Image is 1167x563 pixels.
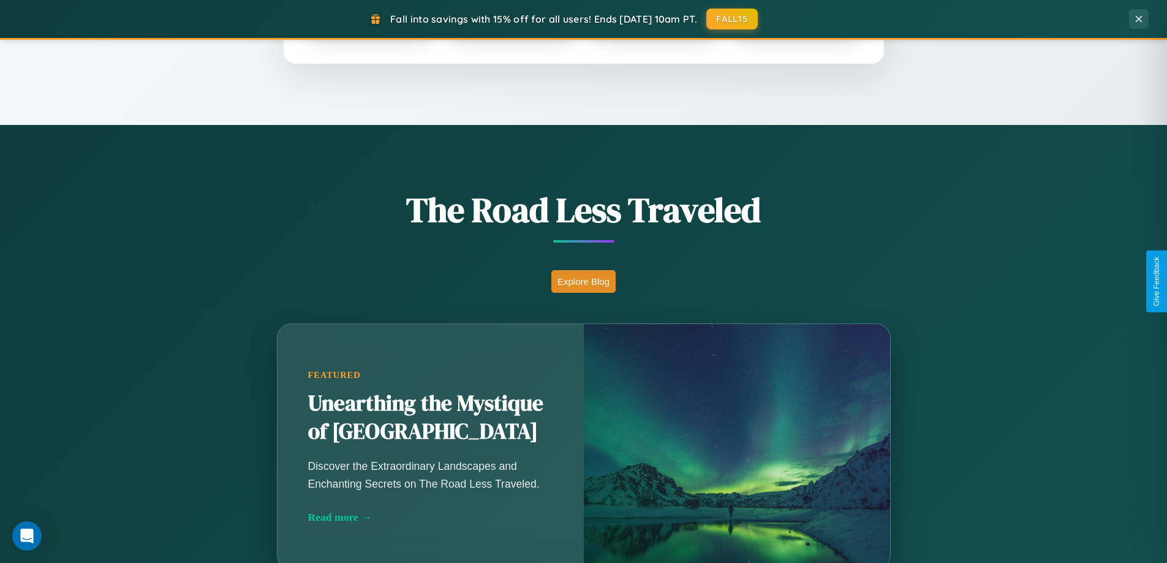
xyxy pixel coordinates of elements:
[308,370,553,380] div: Featured
[308,511,553,524] div: Read more →
[308,390,553,446] h2: Unearthing the Mystique of [GEOGRAPHIC_DATA]
[1152,257,1161,306] div: Give Feedback
[706,9,758,29] button: FALL15
[12,521,42,551] div: Open Intercom Messenger
[390,13,697,25] span: Fall into savings with 15% off for all users! Ends [DATE] 10am PT.
[216,186,951,233] h1: The Road Less Traveled
[308,458,553,492] p: Discover the Extraordinary Landscapes and Enchanting Secrets on The Road Less Traveled.
[551,270,616,293] button: Explore Blog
